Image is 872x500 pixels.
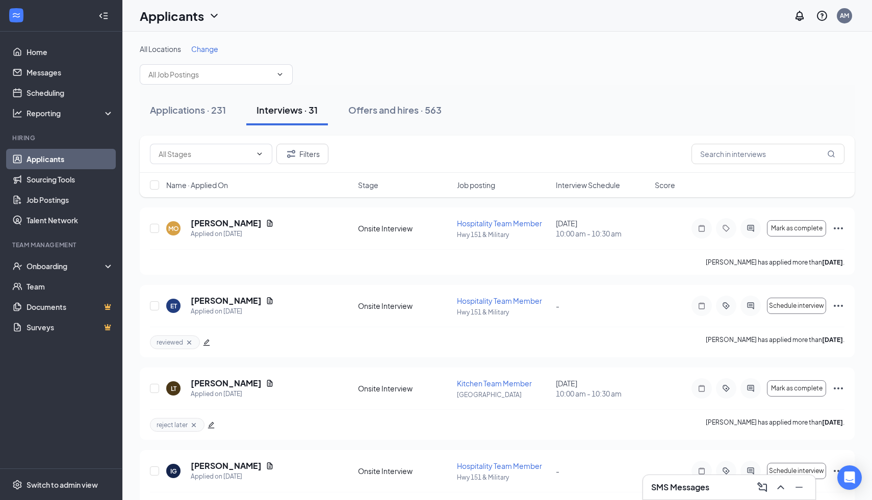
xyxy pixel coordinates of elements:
div: Hiring [12,134,112,142]
span: Hospitality Team Member [457,296,542,305]
div: MO [168,224,179,233]
b: [DATE] [822,418,843,426]
svg: ChevronDown [208,10,220,22]
span: Kitchen Team Member [457,379,532,388]
div: Onsite Interview [358,301,451,311]
b: [DATE] [822,336,843,344]
span: - [556,466,559,476]
p: [PERSON_NAME] has applied more than . [706,335,844,349]
div: Offers and hires · 563 [348,103,442,116]
svg: ActiveChat [745,384,757,392]
svg: Analysis [12,108,22,118]
a: Home [27,42,114,62]
div: [DATE] [556,378,649,399]
span: Score [655,180,675,190]
svg: ActiveTag [720,302,732,310]
svg: ChevronDown [276,70,284,78]
svg: Tag [720,224,732,232]
span: 10:00 am - 10:30 am [556,228,649,239]
p: Hwy 151 & Military [457,473,550,482]
span: edit [203,339,210,346]
svg: Note [696,384,708,392]
svg: Document [266,462,274,470]
div: Applied on [DATE] [191,306,274,317]
div: Onsite Interview [358,383,451,393]
span: Job posting [457,180,495,190]
span: Interview Schedule [556,180,620,190]
div: ET [170,302,177,310]
svg: Minimize [793,481,805,493]
span: Mark as complete [771,385,823,392]
div: Team Management [12,241,112,249]
button: Schedule interview [767,463,826,479]
h3: SMS Messages [651,482,709,493]
svg: ActiveChat [745,224,757,232]
input: All Stages [159,148,251,160]
span: edit [208,422,215,429]
input: All Job Postings [148,69,272,80]
p: [PERSON_NAME] has applied more than . [706,258,844,267]
div: LT [171,384,176,393]
div: Interviews · 31 [257,103,318,116]
button: ComposeMessage [754,479,771,495]
h5: [PERSON_NAME] [191,378,262,389]
div: Onboarding [27,261,105,271]
svg: Cross [185,338,193,347]
input: Search in interviews [691,144,844,164]
svg: Collapse [98,11,109,21]
div: Applications · 231 [150,103,226,116]
a: Applicants [27,149,114,169]
svg: ActiveTag [720,467,732,475]
button: Filter Filters [276,144,328,164]
svg: ComposeMessage [756,481,768,493]
span: Change [191,44,218,54]
h5: [PERSON_NAME] [191,295,262,306]
svg: Document [266,297,274,305]
div: Open Intercom Messenger [837,465,862,490]
h5: [PERSON_NAME] [191,460,262,471]
p: [PERSON_NAME] has applied more than . [706,418,844,432]
span: Hospitality Team Member [457,461,542,470]
svg: Document [266,219,274,227]
div: Switch to admin view [27,480,98,490]
a: Team [27,276,114,297]
p: Hwy 151 & Military [457,230,550,239]
div: Onsite Interview [358,466,451,476]
span: All Locations [140,44,181,54]
a: Talent Network [27,210,114,230]
span: Name · Applied On [166,180,228,190]
svg: Filter [285,148,297,160]
button: Minimize [791,479,807,495]
span: Hospitality Team Member [457,219,542,228]
span: Stage [358,180,378,190]
button: Mark as complete [767,220,826,236]
svg: Ellipses [832,222,844,234]
div: Reporting [27,108,114,118]
svg: Ellipses [832,382,844,394]
svg: ActiveChat [745,467,757,475]
svg: ChevronDown [255,150,264,158]
a: SurveysCrown [27,317,114,337]
a: Sourcing Tools [27,169,114,190]
svg: Note [696,302,708,310]
svg: Notifications [793,10,806,22]
h5: [PERSON_NAME] [191,218,262,229]
svg: Cross [190,421,198,429]
svg: Note [696,224,708,232]
svg: QuestionInfo [816,10,828,22]
div: [DATE] [556,218,649,239]
svg: ActiveTag [720,384,732,392]
svg: ChevronUp [775,481,787,493]
div: Applied on [DATE] [191,471,274,482]
svg: MagnifyingGlass [827,150,835,158]
span: 10:00 am - 10:30 am [556,388,649,399]
a: DocumentsCrown [27,297,114,317]
div: Onsite Interview [358,223,451,233]
svg: Ellipses [832,465,844,477]
span: reject later [157,420,188,429]
button: ChevronUp [773,479,789,495]
button: Schedule interview [767,298,826,314]
button: Mark as complete [767,380,826,397]
div: AM [840,11,849,20]
h1: Applicants [140,7,204,24]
